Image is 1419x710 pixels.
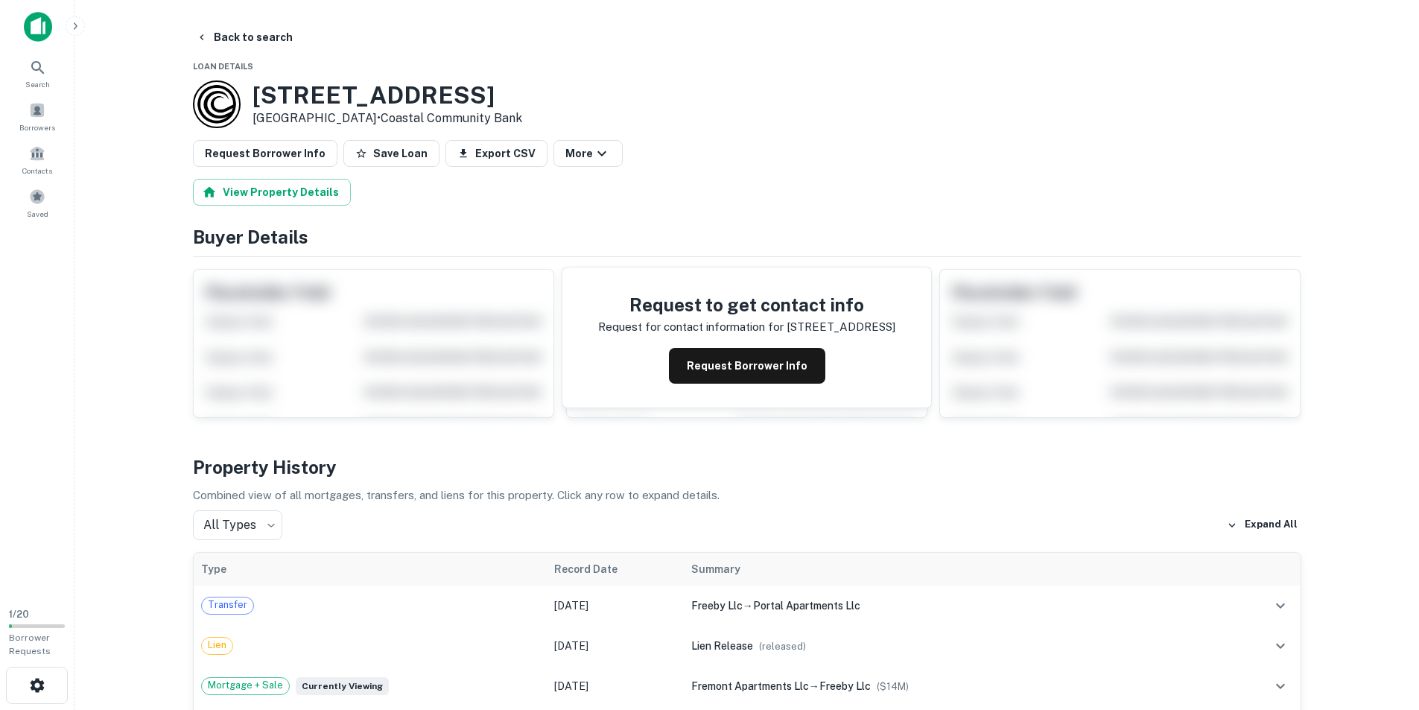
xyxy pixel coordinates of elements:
button: View Property Details [193,179,351,206]
a: Saved [4,183,70,223]
iframe: Chat Widget [1345,591,1419,662]
img: capitalize-icon.png [24,12,52,42]
span: Mortgage + Sale [202,678,289,693]
th: Type [194,553,547,586]
button: Request Borrower Info [193,140,337,167]
span: Lien [202,638,232,653]
a: Borrowers [4,96,70,136]
p: Request for contact information for [598,318,784,336]
span: Contacts [22,165,52,177]
h4: Request to get contact info [598,291,895,318]
a: Contacts [4,139,70,180]
th: Summary [684,553,1230,586]
span: freeby llc [819,680,871,692]
span: Saved [27,208,48,220]
span: 1 / 20 [9,609,29,620]
span: Borrower Requests [9,633,51,656]
span: fremont apartments llc [691,680,809,692]
p: [GEOGRAPHIC_DATA] • [253,110,522,127]
div: → [691,598,1222,614]
a: Coastal Community Bank [381,111,522,125]
button: Export CSV [445,140,547,167]
td: [DATE] [547,666,683,706]
h4: Property History [193,454,1301,481]
span: freeby llc [691,600,743,612]
button: expand row [1268,593,1293,618]
p: Combined view of all mortgages, transfers, and liens for this property. Click any row to expand d... [193,486,1301,504]
td: [DATE] [547,626,683,666]
button: expand row [1268,673,1293,699]
button: Save Loan [343,140,439,167]
button: Expand All [1223,514,1301,536]
span: Transfer [202,598,253,612]
p: [STREET_ADDRESS] [787,318,895,336]
a: Search [4,53,70,93]
div: All Types [193,510,282,540]
div: → [691,678,1222,694]
span: lien release [691,640,753,652]
td: [DATE] [547,586,683,626]
button: Back to search [190,24,299,51]
button: Request Borrower Info [669,348,825,384]
th: Record Date [547,553,683,586]
span: ($ 14M ) [877,681,909,692]
h4: Buyer Details [193,224,1301,250]
span: Search [25,78,50,90]
span: Currently viewing [296,677,389,695]
button: expand row [1268,633,1293,659]
span: portal apartments llc [753,600,860,612]
button: More [553,140,623,167]
span: ( released ) [759,641,806,652]
span: Borrowers [19,121,55,133]
span: Loan Details [193,62,253,71]
h3: [STREET_ADDRESS] [253,81,522,110]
